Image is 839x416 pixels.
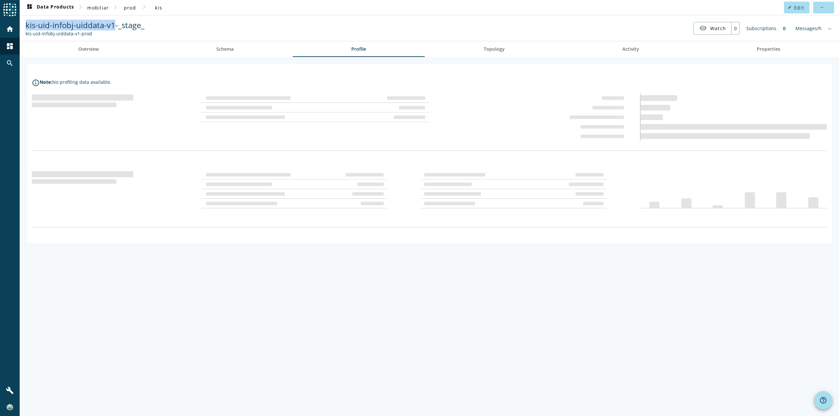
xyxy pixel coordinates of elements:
mat-icon: chevron_right [140,3,148,11]
span: prod [124,5,136,11]
span: mobiliar [87,5,109,11]
span: kis-uid-infobj-uiddata-v1-_stage_ [26,20,145,30]
span: Properties [757,47,780,51]
div: Messages/h [792,22,825,35]
span: Data Products [26,4,74,11]
div: No profiling data available. [52,79,111,85]
mat-icon: dashboard [6,42,14,50]
mat-icon: chevron_right [77,3,85,11]
img: empty-content [32,93,827,227]
button: Watch [694,22,731,34]
span: kis [155,5,162,11]
span: Watch [710,23,726,34]
div: Subscriptions [743,22,780,35]
mat-icon: more_horiz [820,6,823,9]
span: Profile [351,47,366,51]
div: 0 [780,22,789,35]
div: Kafka Topic: kis-uid-infobj-uiddata-v1-prod [26,30,145,37]
div: 0 [731,22,739,34]
div: No information [825,22,835,35]
button: Edit [784,2,810,13]
img: 7d8f07496eb6c71a228eaac28f4573d5 [7,404,13,411]
span: Overview [78,47,99,51]
button: mobiliar [85,2,111,13]
mat-icon: chevron_right [111,3,119,11]
span: Topology [484,47,505,51]
i: info_outline [32,79,40,87]
div: Note: [40,79,52,85]
mat-icon: search [6,59,14,67]
mat-icon: help_outline [819,396,827,404]
span: Schema [216,47,234,51]
img: spoud-logo.svg [3,3,16,16]
mat-icon: home [6,25,14,33]
button: kis [148,2,169,13]
mat-icon: edit [788,6,791,9]
mat-icon: build [6,387,14,394]
button: Data Products [23,2,77,13]
span: Activity [622,47,639,51]
span: Edit [794,5,804,11]
button: prod [119,2,140,13]
mat-icon: visibility [699,24,707,32]
mat-icon: dashboard [26,4,33,11]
